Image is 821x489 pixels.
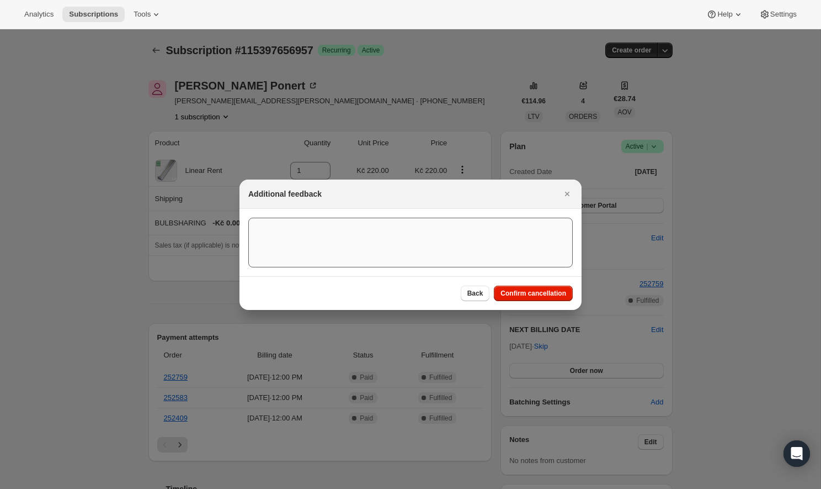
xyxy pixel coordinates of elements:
[559,186,575,202] button: Close
[127,7,168,22] button: Tools
[717,10,732,19] span: Help
[753,7,803,22] button: Settings
[18,7,60,22] button: Analytics
[24,10,54,19] span: Analytics
[134,10,151,19] span: Tools
[770,10,797,19] span: Settings
[500,289,566,298] span: Confirm cancellation
[69,10,118,19] span: Subscriptions
[700,7,750,22] button: Help
[494,286,573,301] button: Confirm cancellation
[783,440,810,467] div: Open Intercom Messenger
[62,7,125,22] button: Subscriptions
[461,286,490,301] button: Back
[248,188,322,199] h2: Additional feedback
[467,289,483,298] span: Back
